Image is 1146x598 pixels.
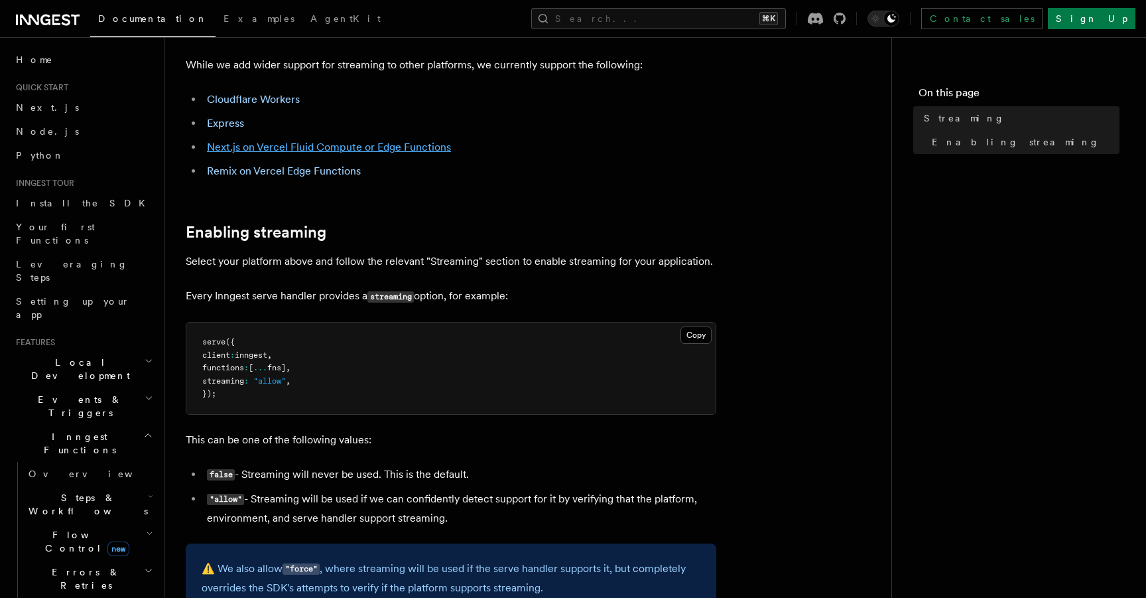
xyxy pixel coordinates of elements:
kbd: ⌘K [759,12,778,25]
span: Steps & Workflows [23,491,148,518]
button: Flow Controlnew [23,523,156,560]
a: Contact sales [921,8,1043,29]
span: new [107,542,129,556]
button: Steps & Workflows [23,486,156,523]
span: Features [11,337,55,348]
span: Examples [223,13,294,24]
span: Quick start [11,82,68,93]
p: ⚠️ We also allow , where streaming will be used if the serve handler supports it, but completely ... [202,560,700,597]
span: client [202,350,230,360]
span: "allow" [253,376,286,386]
span: inngest [235,350,267,360]
span: Python [16,150,64,161]
a: Cloudflare Workers [207,93,300,106]
span: : [230,350,235,360]
code: streaming [367,291,414,303]
button: Events & Triggers [11,388,156,425]
code: false [207,469,235,481]
a: Documentation [90,4,216,37]
span: Streaming [924,112,1005,125]
a: Node.js [11,119,156,143]
span: Overview [29,469,165,479]
span: Install the SDK [16,198,153,208]
a: AgentKit [302,4,389,36]
a: Install the SDK [11,191,156,215]
span: fns] [267,363,286,372]
code: "force" [283,563,320,575]
span: Inngest Functions [11,430,143,457]
a: Your first Functions [11,215,156,252]
span: Home [16,53,53,66]
a: Python [11,143,156,167]
span: serve [202,337,225,346]
span: Your first Functions [16,222,95,246]
span: Enabling streaming [932,135,1100,149]
p: Select your platform above and follow the relevant "Streaming" section to enable streaming for yo... [186,252,716,271]
a: Enabling streaming [186,223,326,242]
button: Search...⌘K [531,8,786,29]
span: Errors & Retries [23,565,144,592]
a: Examples [216,4,302,36]
span: , [286,376,290,386]
button: Errors & Retries [23,560,156,597]
span: , [267,350,272,360]
h4: On this page [919,85,1119,106]
a: Next.js on Vercel Fluid Compute or Edge Functions [207,141,451,153]
span: [ [249,363,253,372]
button: Copy [680,327,712,344]
button: Inngest Functions [11,425,156,462]
a: Sign Up [1048,8,1135,29]
a: Remix on Vercel Edge Functions [207,165,361,177]
span: : [244,376,249,386]
span: Next.js [16,102,79,113]
code: "allow" [207,494,244,505]
span: Setting up your app [16,296,130,320]
span: Inngest tour [11,178,74,188]
button: Local Development [11,350,156,388]
a: Overview [23,462,156,486]
span: Node.js [16,126,79,137]
li: - Streaming will never be used. This is the default. [203,465,716,485]
span: functions [202,363,244,372]
a: Next.js [11,96,156,119]
a: Setting up your app [11,289,156,327]
span: streaming [202,376,244,386]
span: Documentation [98,13,208,24]
a: Streaming [919,106,1119,130]
span: ... [253,363,267,372]
a: Home [11,48,156,72]
p: This can be one of the following values: [186,431,716,449]
p: While we add wider support for streaming to other platforms, we currently support the following: [186,56,716,74]
a: Enabling streaming [926,130,1119,154]
span: Events & Triggers [11,393,145,419]
span: ({ [225,337,235,346]
span: Flow Control [23,528,146,555]
li: - Streaming will be used if we can confidently detect support for it by verifying that the platfo... [203,490,716,528]
span: Leveraging Steps [16,259,128,283]
a: Express [207,117,244,129]
span: , [286,363,290,372]
button: Toggle dark mode [867,11,899,27]
p: Every Inngest serve handler provides a option, for example: [186,287,716,306]
span: : [244,363,249,372]
span: Local Development [11,356,145,382]
span: AgentKit [310,13,381,24]
a: Leveraging Steps [11,252,156,289]
span: }); [202,389,216,398]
